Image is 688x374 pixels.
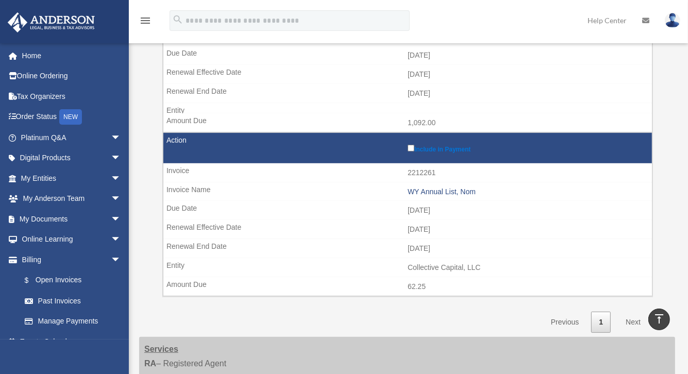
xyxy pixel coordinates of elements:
[7,189,137,209] a: My Anderson Teamarrow_drop_down
[665,13,680,28] img: User Pic
[30,274,36,287] span: $
[408,188,647,196] div: WY Annual List, Nom
[111,127,131,148] span: arrow_drop_down
[408,143,647,153] label: Include in Payment
[7,148,137,168] a: Digital Productsarrow_drop_down
[7,331,137,352] a: Events Calendar
[14,291,131,311] a: Past Invoices
[14,311,131,332] a: Manage Payments
[59,109,82,125] div: NEW
[111,209,131,230] span: arrow_drop_down
[7,66,137,87] a: Online Ordering
[163,163,652,183] td: 2212261
[7,86,137,107] a: Tax Organizers
[111,168,131,189] span: arrow_drop_down
[163,113,652,133] td: 1,092.00
[144,359,156,368] strong: RA
[543,312,586,333] a: Previous
[163,84,652,104] td: [DATE]
[7,168,137,189] a: My Entitiesarrow_drop_down
[111,148,131,169] span: arrow_drop_down
[111,249,131,270] span: arrow_drop_down
[7,127,137,148] a: Platinum Q&Aarrow_drop_down
[14,270,126,291] a: $Open Invoices
[111,189,131,210] span: arrow_drop_down
[172,14,183,25] i: search
[163,277,652,297] td: 62.25
[139,14,152,27] i: menu
[163,220,652,240] td: [DATE]
[7,107,137,128] a: Order StatusNEW
[163,239,652,259] td: [DATE]
[7,45,137,66] a: Home
[163,201,652,220] td: [DATE]
[408,145,414,151] input: Include in Payment
[163,46,652,65] td: [DATE]
[7,209,137,229] a: My Documentsarrow_drop_down
[7,249,131,270] a: Billingarrow_drop_down
[163,258,652,278] td: Collective Capital, LLC
[591,312,611,333] a: 1
[618,312,648,333] a: Next
[7,229,137,250] a: Online Learningarrow_drop_down
[163,65,652,84] td: [DATE]
[139,18,152,27] a: menu
[648,309,670,330] a: vertical_align_top
[111,229,131,250] span: arrow_drop_down
[144,345,178,353] strong: Services
[5,12,98,32] img: Anderson Advisors Platinum Portal
[653,313,665,325] i: vertical_align_top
